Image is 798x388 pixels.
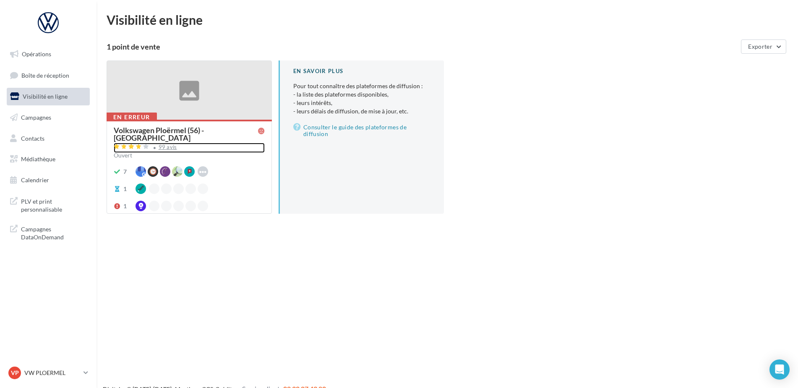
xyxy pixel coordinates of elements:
[123,185,127,193] div: 1
[21,71,69,79] span: Boîte de réception
[21,134,44,142] span: Contacts
[159,144,177,150] div: 99 avis
[5,192,91,217] a: PLV et print personnalisable
[5,45,91,63] a: Opérations
[293,107,430,115] li: - leurs délais de diffusion, de mise à jour, etc.
[5,171,91,189] a: Calendrier
[123,202,127,210] div: 1
[114,143,265,153] a: 99 avis
[21,196,86,214] span: PLV et print personnalisable
[21,114,51,121] span: Campagnes
[21,223,86,241] span: Campagnes DataOnDemand
[5,88,91,105] a: Visibilité en ligne
[21,155,55,163] span: Médiathèque
[114,126,258,142] div: Volkswagen Ploërmel (56) - [GEOGRAPHIC_DATA]
[11,369,19,377] span: VP
[22,50,51,58] span: Opérations
[5,66,91,84] a: Boîte de réception
[5,150,91,168] a: Médiathèque
[293,82,430,115] p: Pour tout connaître des plateformes de diffusion :
[24,369,80,377] p: VW PLOERMEL
[7,365,90,381] a: VP VW PLOERMEL
[107,43,738,50] div: 1 point de vente
[107,113,157,122] div: En erreur
[114,152,132,159] span: Ouvert
[5,109,91,126] a: Campagnes
[123,168,127,176] div: 7
[5,220,91,245] a: Campagnes DataOnDemand
[23,93,68,100] span: Visibilité en ligne
[5,130,91,147] a: Contacts
[293,90,430,99] li: - la liste des plateformes disponibles,
[769,359,790,380] div: Open Intercom Messenger
[21,176,49,184] span: Calendrier
[293,67,430,75] div: En savoir plus
[741,39,786,54] button: Exporter
[293,122,430,139] a: Consulter le guide des plateformes de diffusion
[293,99,430,107] li: - leurs intérêts,
[107,13,788,26] div: Visibilité en ligne
[748,43,772,50] span: Exporter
